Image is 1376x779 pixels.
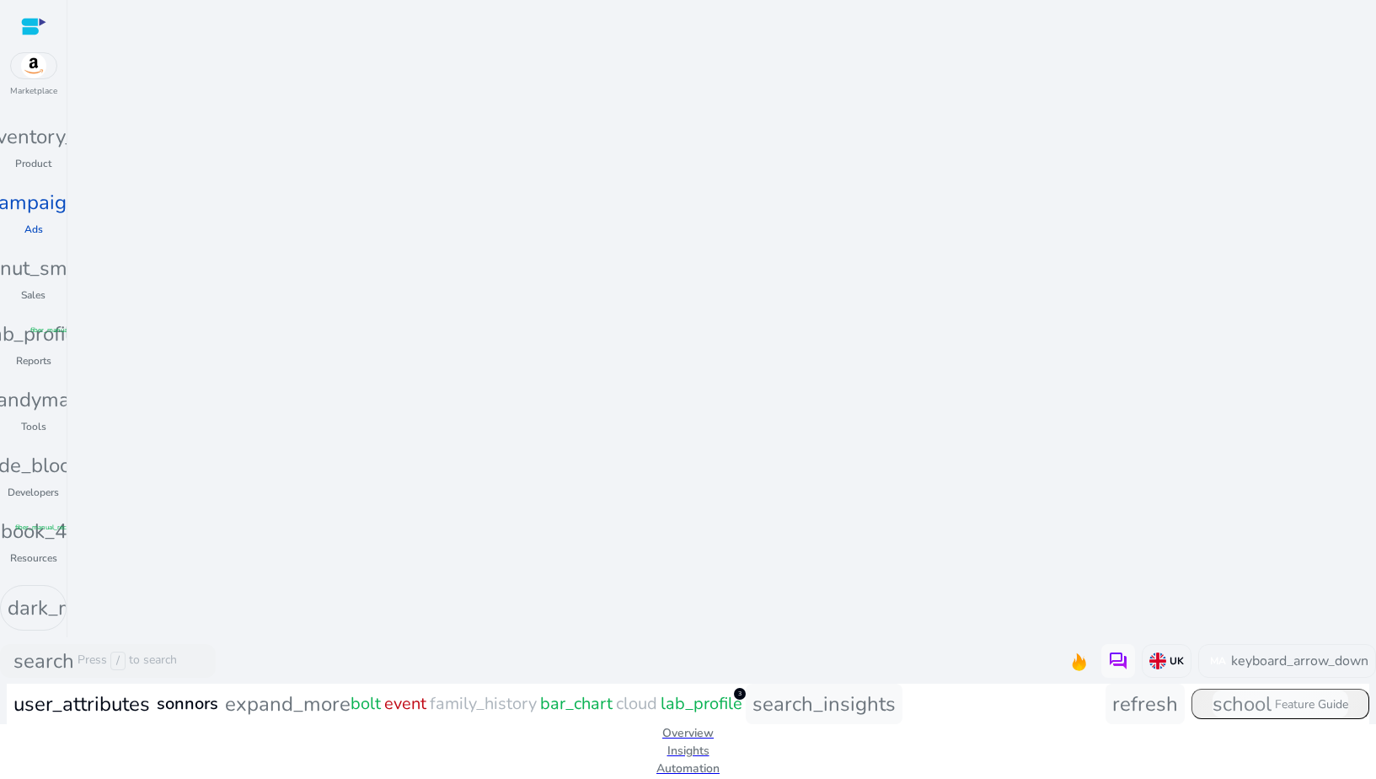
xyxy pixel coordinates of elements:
span: user_attributes [13,689,150,719]
span: fiber_manual_record [15,523,77,533]
p: Ads [24,222,43,237]
p: Tools [21,419,46,434]
p: UK [1166,654,1184,668]
span: / [110,652,126,670]
div: 3 [734,688,746,700]
p: Product [15,156,51,171]
span: fiber_manual_record [30,325,92,336]
p: MA [1206,649,1229,673]
span: family_history [430,691,537,717]
p: Resources [10,551,57,566]
p: Reports [16,353,51,368]
span: event [384,691,426,717]
span: cloud [616,691,657,717]
span: keyboard_arrow_down [1231,651,1368,671]
button: search_insights [746,684,902,724]
span: search [13,646,74,676]
img: amazon.svg [11,53,56,78]
p: Developers [8,485,59,500]
span: book_4 [1,516,67,546]
button: schoolFeature Guide [1191,689,1369,719]
p: Sales [21,287,46,303]
span: lab_profile [661,691,742,717]
span: bolt [351,691,381,717]
span: expand_more [225,689,351,719]
span: bar_chart [540,691,613,717]
h3: sonnors [157,694,218,714]
span: search_insights [752,690,896,717]
p: Press to search [78,652,177,670]
button: refresh [1106,684,1185,724]
span: refresh [1112,690,1178,717]
span: dark_mode [8,593,110,623]
img: uk.svg [1149,653,1166,669]
p: Marketplace [10,85,57,98]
